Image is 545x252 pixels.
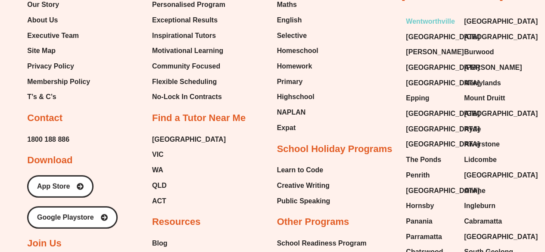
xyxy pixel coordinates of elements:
[464,107,538,120] span: [GEOGRAPHIC_DATA]
[277,90,315,103] span: Highschool
[152,90,222,103] span: No-Lock In Contracts
[152,29,216,42] span: Inspirational Tutors
[277,75,303,88] span: Primary
[464,46,494,59] span: Burwood
[27,44,90,57] a: Site Map
[152,179,226,192] a: QLD
[277,106,318,119] a: NAPLAN
[406,46,455,59] a: [PERSON_NAME]
[406,107,455,120] a: [GEOGRAPHIC_DATA]
[152,148,226,161] a: VIC
[464,107,514,120] a: [GEOGRAPHIC_DATA]
[277,143,392,156] h2: School Holiday Programs
[277,44,318,57] a: Homeschool
[27,133,69,146] a: 1800 188 886
[406,153,455,166] a: The Ponds
[27,29,90,42] a: Executive Team
[464,123,514,136] a: Ryde
[27,206,118,229] a: Google Playstore
[464,46,514,59] a: Burwood
[277,237,367,250] a: School Readiness Program
[152,237,255,250] a: Blog
[277,164,330,177] a: Learn to Code
[277,179,330,192] a: Creative Writing
[277,90,318,103] a: Highschool
[27,112,62,124] h2: Contact
[277,29,307,42] span: Selective
[406,61,455,74] a: [GEOGRAPHIC_DATA]
[464,77,501,90] span: Merrylands
[27,14,58,27] span: About Us
[464,15,538,28] span: [GEOGRAPHIC_DATA]
[277,106,306,119] span: NAPLAN
[152,60,220,73] span: Community Focused
[464,138,500,151] span: Riverstone
[406,92,455,105] a: Epping
[464,138,514,151] a: Riverstone
[27,60,74,73] span: Privacy Policy
[277,29,318,42] a: Selective
[152,60,225,73] a: Community Focused
[464,153,497,166] span: Lidcombe
[464,92,514,105] a: Mount Druitt
[406,92,429,105] span: Epping
[406,46,464,59] span: [PERSON_NAME]
[27,90,56,103] span: T’s & C’s
[152,179,167,192] span: QLD
[152,44,223,57] span: Motivational Learning
[406,77,455,90] a: [GEOGRAPHIC_DATA]
[27,60,90,73] a: Privacy Policy
[406,123,480,136] span: [GEOGRAPHIC_DATA]
[406,77,480,90] span: [GEOGRAPHIC_DATA]
[277,14,302,27] span: English
[152,164,163,177] span: WA
[152,75,225,88] a: Flexible Scheduling
[464,92,505,105] span: Mount Druitt
[27,14,90,27] a: About Us
[464,153,514,166] a: Lidcombe
[152,14,225,27] a: Exceptional Results
[152,216,201,228] h2: Resources
[27,44,56,57] span: Site Map
[37,183,70,190] span: App Store
[406,15,455,28] a: Wentworthville
[152,195,166,208] span: ACT
[406,138,480,151] span: [GEOGRAPHIC_DATA]
[406,31,480,44] span: [GEOGRAPHIC_DATA]
[277,195,330,208] a: Public Speaking
[277,216,349,228] h2: Other Programs
[277,121,296,134] span: Expat
[464,31,538,44] span: [GEOGRAPHIC_DATA]
[464,31,514,44] a: [GEOGRAPHIC_DATA]
[152,90,225,103] a: No-Lock In Contracts
[406,153,441,166] span: The Ponds
[464,123,481,136] span: Ryde
[27,175,93,198] a: App Store
[152,14,218,27] span: Exceptional Results
[152,75,217,88] span: Flexible Scheduling
[152,29,225,42] a: Inspirational Tutors
[277,121,318,134] a: Expat
[27,90,90,103] a: T’s & C’s
[406,107,480,120] span: [GEOGRAPHIC_DATA]
[406,138,455,151] a: [GEOGRAPHIC_DATA]
[152,164,226,177] a: WA
[406,31,455,44] a: [GEOGRAPHIC_DATA]
[27,75,90,88] a: Membership Policy
[406,61,480,74] span: [GEOGRAPHIC_DATA]
[152,112,246,124] h2: Find a Tutor Near Me
[402,155,545,252] div: Chat Widget
[277,75,318,88] a: Primary
[152,195,226,208] a: ACT
[464,61,522,74] span: [PERSON_NAME]
[152,133,226,146] a: [GEOGRAPHIC_DATA]
[464,77,514,90] a: Merrylands
[152,44,225,57] a: Motivational Learning
[152,148,164,161] span: VIC
[27,237,61,250] h2: Join Us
